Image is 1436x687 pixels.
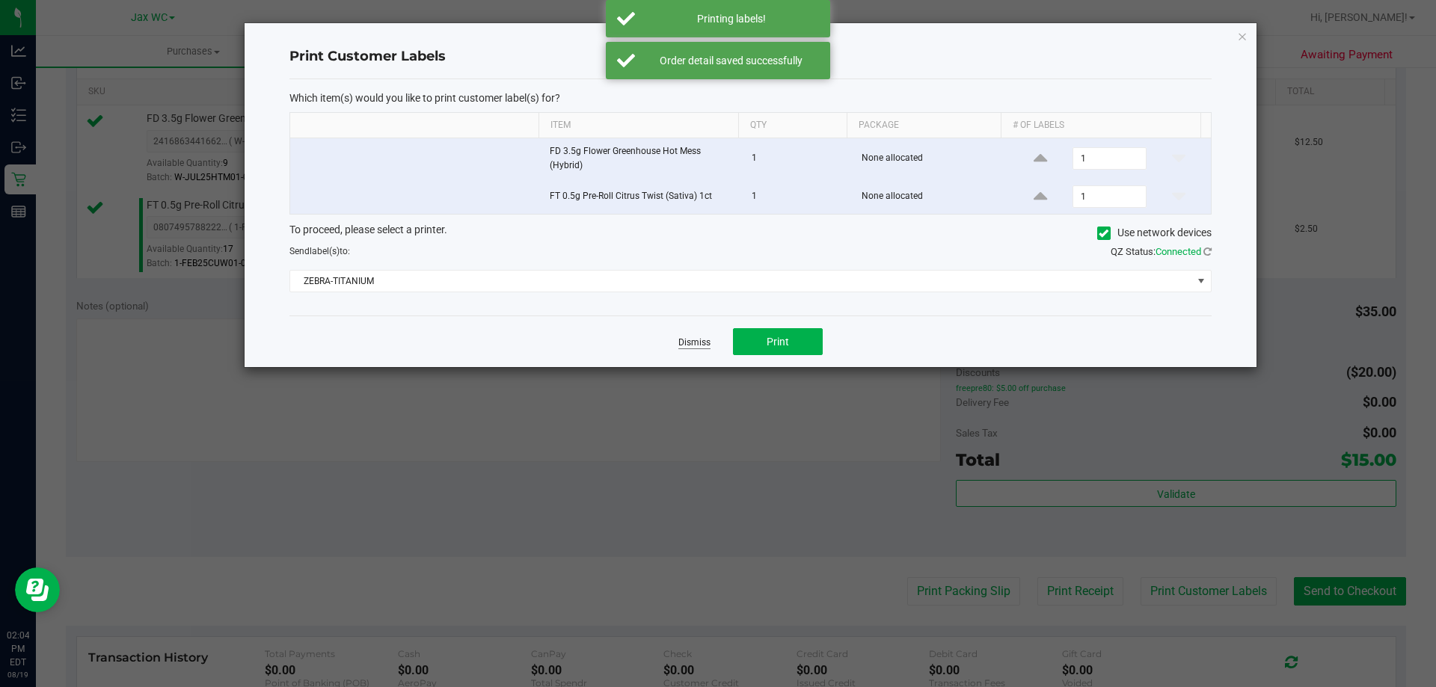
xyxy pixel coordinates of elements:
[15,567,60,612] iframe: Resource center
[853,138,1009,179] td: None allocated
[289,47,1212,67] h4: Print Customer Labels
[743,138,853,179] td: 1
[1156,246,1201,257] span: Connected
[738,113,847,138] th: Qty
[678,336,711,349] a: Dismiss
[853,179,1009,214] td: None allocated
[290,271,1192,292] span: ZEBRA-TITANIUM
[733,328,823,355] button: Print
[289,246,350,256] span: Send to:
[310,246,340,256] span: label(s)
[289,91,1212,105] p: Which item(s) would you like to print customer label(s) for?
[541,138,743,179] td: FD 3.5g Flower Greenhouse Hot Mess (Hybrid)
[743,179,853,214] td: 1
[643,53,819,68] div: Order detail saved successfully
[1111,246,1212,257] span: QZ Status:
[643,11,819,26] div: Printing labels!
[1097,225,1212,241] label: Use network devices
[538,113,738,138] th: Item
[767,336,789,348] span: Print
[1001,113,1200,138] th: # of labels
[847,113,1001,138] th: Package
[541,179,743,214] td: FT 0.5g Pre-Roll Citrus Twist (Sativa) 1ct
[278,222,1223,244] div: To proceed, please select a printer.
